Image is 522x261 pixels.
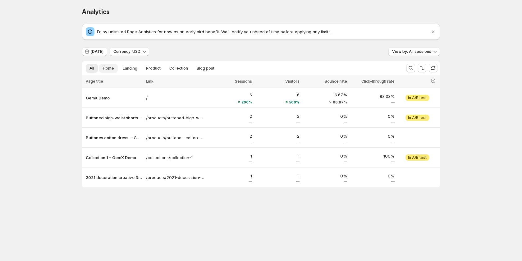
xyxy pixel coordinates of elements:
[110,47,149,56] button: Currency: USD
[86,135,142,141] button: Buttones cotton dress. – GemX Demo
[123,66,137,71] span: Landing
[146,79,153,84] span: Link
[351,113,395,119] p: 0%
[351,133,395,139] p: 0%
[235,79,252,84] span: Sessions
[208,133,252,139] p: 2
[388,47,440,56] button: View by: All sessions
[333,100,347,104] span: 66.67%
[169,66,188,71] span: Collection
[429,27,437,36] button: Dismiss notification
[97,29,430,35] p: Enjoy unlimited Page Analytics for now as an early bird benefit. We'll notify you ahead of time b...
[113,49,140,54] span: Currency: USD
[86,79,103,84] span: Page title
[103,66,114,71] span: Home
[82,8,110,16] span: Analytics
[256,113,300,119] p: 2
[256,153,300,159] p: 1
[408,155,427,160] span: In A/B test
[303,92,347,98] p: 16.67%
[303,153,347,159] p: 0%
[208,173,252,179] p: 1
[146,66,161,71] span: Product
[91,49,103,54] span: [DATE]
[285,79,300,84] span: Visitors
[325,79,347,84] span: Bounce rate
[303,133,347,139] p: 0%
[208,113,252,119] p: 2
[89,66,94,71] span: All
[392,49,431,54] span: View by: All sessions
[256,92,300,98] p: 6
[197,66,214,71] span: Blog post
[351,153,395,159] p: 100%
[256,173,300,179] p: 1
[86,115,142,121] button: Buttoned high-waist shorts test – GemX Demo
[86,154,142,161] button: Collection 1 – GemX Demo
[146,115,204,121] a: /products/buttoned-high-waist-shorts
[408,115,427,120] span: In A/B test
[351,173,395,179] p: 0%
[146,135,204,141] a: /products/buttones-cotton-dress
[146,154,204,161] a: /collections/collection-1
[303,173,347,179] p: 0%
[146,95,204,101] a: /
[289,100,300,104] span: 500%
[406,64,415,72] button: Search and filter results
[351,93,395,99] p: 83.33%
[86,174,142,181] button: 2021 decoration creative 3D LED night light table lamp children bedroo – GemX Demo
[361,79,395,84] span: Click-through rate
[303,113,347,119] p: 0%
[208,92,252,98] p: 6
[208,153,252,159] p: 1
[241,100,252,104] span: 200%
[256,133,300,139] p: 2
[82,47,107,56] button: [DATE]
[418,64,426,72] button: Sort the results
[86,95,142,101] button: GemX Demo
[146,174,204,181] a: /products/2021-decoration-creative-3d-led-night-light-table-lamp-children-bedroom-child-gift-home
[408,95,427,100] span: In A/B test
